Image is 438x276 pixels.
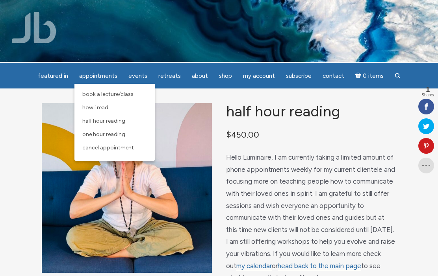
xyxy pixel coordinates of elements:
[74,68,122,84] a: Appointments
[286,72,312,79] span: Subscribe
[82,104,108,111] span: How I Read
[82,91,134,98] span: Book a Lecture/Class
[82,118,125,124] span: Half Hour Reading
[238,68,280,84] a: My Account
[82,144,134,151] span: Cancel Appointment
[78,141,151,155] a: Cancel Appointment
[38,72,68,79] span: featured in
[355,72,363,79] i: Cart
[421,86,434,93] span: 1
[128,72,147,79] span: Events
[363,73,384,79] span: 0 items
[219,72,232,79] span: Shop
[154,68,186,84] a: Retreats
[226,130,259,140] bdi: 450.00
[281,68,316,84] a: Subscribe
[192,72,208,79] span: About
[323,72,344,79] span: Contact
[78,88,151,101] a: Book a Lecture/Class
[124,68,152,84] a: Events
[351,68,388,84] a: Cart0 items
[421,93,434,97] span: Shares
[318,68,349,84] a: Contact
[236,262,272,270] a: my calendar
[243,72,275,79] span: My Account
[226,103,396,120] h1: Half Hour Reading
[278,262,361,270] a: head back to the main page
[78,128,151,141] a: One Hour Reading
[33,68,73,84] a: featured in
[214,68,237,84] a: Shop
[158,72,181,79] span: Retreats
[79,72,117,79] span: Appointments
[187,68,213,84] a: About
[78,114,151,128] a: Half Hour Reading
[78,101,151,114] a: How I Read
[12,12,56,43] img: Jamie Butler. The Everyday Medium
[226,130,231,140] span: $
[42,103,212,273] img: Half Hour Reading
[82,131,125,138] span: One Hour Reading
